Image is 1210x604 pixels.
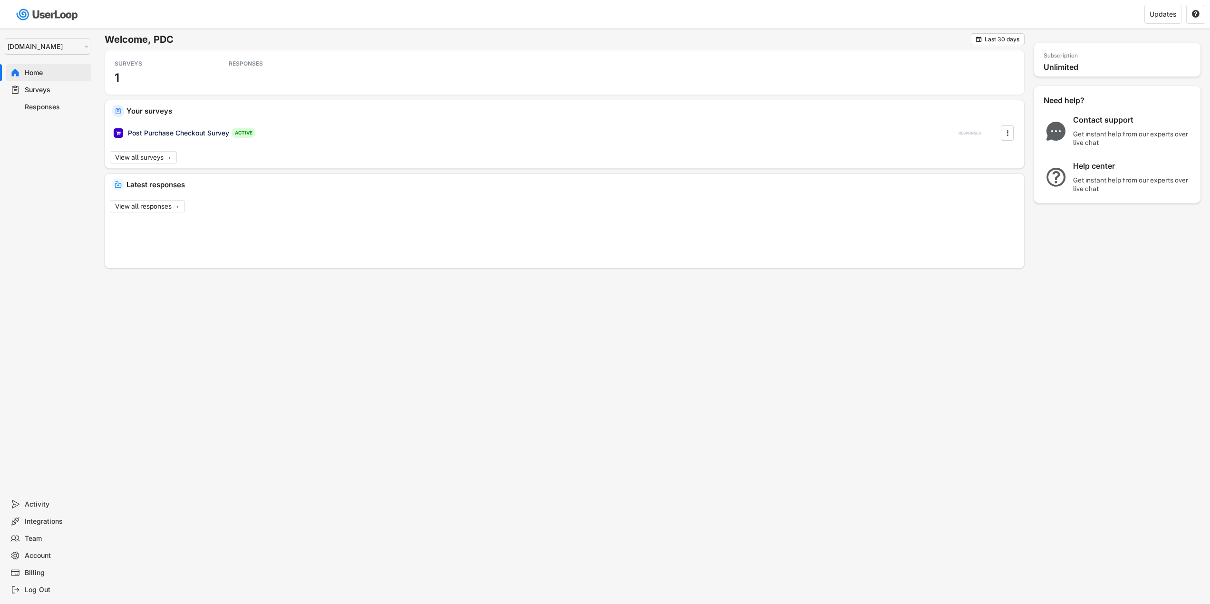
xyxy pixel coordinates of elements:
[25,551,87,560] div: Account
[1044,122,1068,141] img: ChatMajor.svg
[976,36,982,43] text: 
[1044,96,1110,105] div: Need help?
[985,37,1019,42] div: Last 30 days
[1073,161,1192,171] div: Help center
[1191,10,1200,19] button: 
[1150,11,1176,18] div: Updates
[25,103,87,112] div: Responses
[958,131,981,136] div: RESPONSES
[1073,176,1192,193] div: Get instant help from our experts over live chat
[229,60,314,67] div: RESPONSES
[1073,130,1192,147] div: Get instant help from our experts over live chat
[14,5,81,24] img: userloop-logo-01.svg
[25,68,87,77] div: Home
[1044,62,1196,72] div: Unlimited
[25,568,87,577] div: Billing
[232,128,255,138] div: ACTIVE
[110,200,185,212] button: View all responses →
[1073,115,1192,125] div: Contact support
[126,107,1017,115] div: Your surveys
[1044,168,1068,187] img: QuestionMarkInverseMajor.svg
[25,86,87,95] div: Surveys
[1192,10,1200,18] text: 
[110,151,177,163] button: View all surveys →
[1044,52,1078,60] div: Subscription
[115,181,122,188] img: IncomingMajor.svg
[115,60,200,67] div: SURVEYS
[128,128,229,138] div: Post Purchase Checkout Survey
[25,500,87,509] div: Activity
[115,70,119,85] h3: 1
[1007,128,1008,138] text: 
[25,585,87,594] div: Log Out
[105,33,971,46] h6: Welcome, PDC
[25,517,87,526] div: Integrations
[126,181,1017,188] div: Latest responses
[1003,126,1012,140] button: 
[25,534,87,543] div: Team
[975,36,982,43] button: 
